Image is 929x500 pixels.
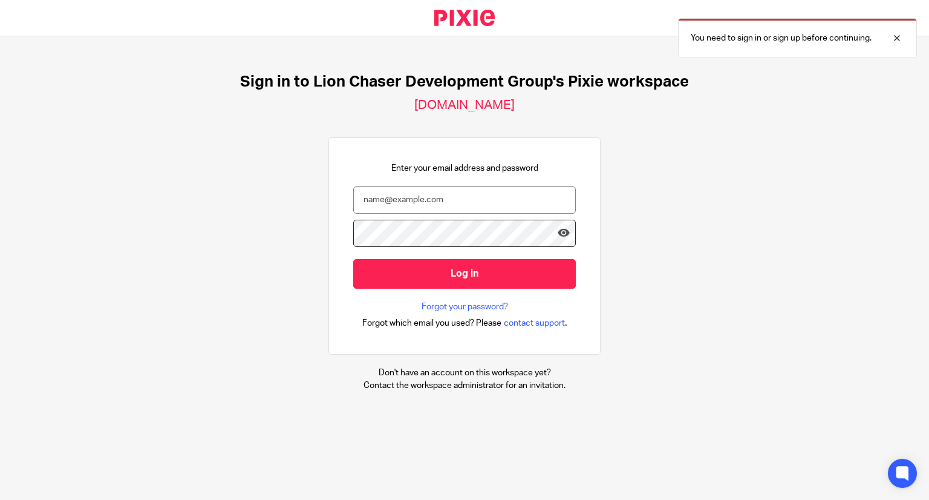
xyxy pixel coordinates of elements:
h1: Sign in to Lion Chaser Development Group's Pixie workspace [240,73,689,91]
input: name@example.com [353,186,576,214]
p: Don't have an account on this workspace yet? [363,367,566,379]
span: Forgot which email you used? Please [362,317,501,329]
p: You need to sign in or sign up before continuing. [691,32,872,44]
a: Forgot your password? [422,301,508,313]
input: Log in [353,259,576,289]
p: Enter your email address and password [391,162,538,174]
span: contact support [504,317,565,329]
h2: [DOMAIN_NAME] [414,97,515,113]
p: Contact the workspace administrator for an invitation. [363,380,566,392]
div: . [362,316,567,330]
